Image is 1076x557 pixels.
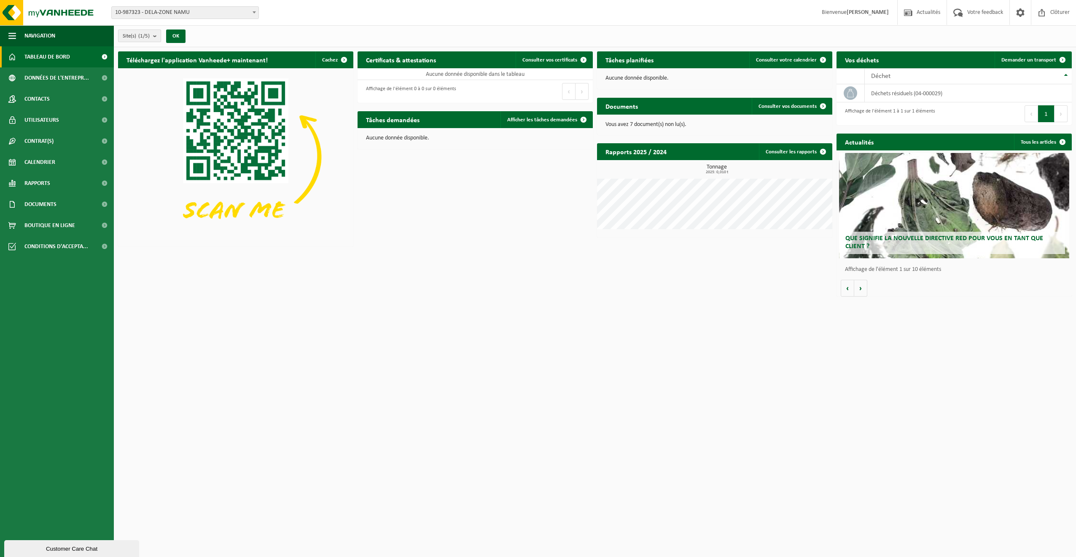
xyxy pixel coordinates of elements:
[24,152,55,173] span: Calendrier
[759,104,817,109] span: Consulter vos documents
[1025,105,1038,122] button: Previous
[841,104,935,123] div: Affichage de l'élément 1 à 1 sur 1 éléments
[24,25,55,46] span: Navigation
[995,51,1071,68] a: Demander un transport
[362,82,456,101] div: Affichage de l'élément 0 à 0 sur 0 éléments
[24,173,50,194] span: Rapports
[24,215,75,236] span: Boutique en ligne
[847,9,889,16] strong: [PERSON_NAME]
[605,75,824,81] p: Aucune donnée disponible.
[516,51,592,68] a: Consulter vos certificats
[749,51,831,68] a: Consulter votre calendrier
[112,7,258,19] span: 10-987323 - DELA-ZONE NAMU
[507,117,577,123] span: Afficher les tâches demandées
[845,235,1043,250] span: Que signifie la nouvelle directive RED pour vous en tant que client ?
[1001,57,1056,63] span: Demander un transport
[597,143,675,160] h2: Rapports 2025 / 2024
[322,57,338,63] span: Cachez
[759,143,831,160] a: Consulter les rapports
[366,135,584,141] p: Aucune donnée disponible.
[24,88,50,110] span: Contacts
[358,111,428,128] h2: Tâches demandées
[605,122,824,128] p: Vous avez 7 document(s) non lu(s).
[1038,105,1054,122] button: 1
[24,236,88,257] span: Conditions d'accepta...
[522,57,577,63] span: Consulter vos certificats
[24,194,56,215] span: Documents
[24,110,59,131] span: Utilisateurs
[1014,134,1071,150] a: Tous les articles
[756,57,817,63] span: Consulter votre calendrier
[138,33,150,39] count: (1/5)
[562,83,576,100] button: Previous
[576,83,589,100] button: Next
[837,134,882,150] h2: Actualités
[597,51,662,68] h2: Tâches planifiées
[601,170,832,174] span: 2025: 0,010 t
[24,46,70,67] span: Tableau de bord
[752,98,831,115] a: Consulter vos documents
[1054,105,1068,122] button: Next
[837,51,887,68] h2: Vos déchets
[24,131,54,152] span: Contrat(s)
[601,164,832,174] h3: Tonnage
[118,68,353,245] img: Download de VHEPlus App
[123,30,150,43] span: Site(s)
[24,67,89,88] span: Données de l'entrepr...
[166,29,186,43] button: OK
[839,153,1070,258] a: Que signifie la nouvelle directive RED pour vous en tant que client ?
[841,280,854,297] button: Vorige
[358,51,444,68] h2: Certificats & attestations
[500,111,592,128] a: Afficher les tâches demandées
[118,51,276,68] h2: Téléchargez l'application Vanheede+ maintenant!
[865,84,1072,102] td: déchets résiduels (04-000029)
[358,68,593,80] td: Aucune donnée disponible dans le tableau
[871,73,890,80] span: Déchet
[845,267,1068,273] p: Affichage de l'élément 1 sur 10 éléments
[315,51,352,68] button: Cachez
[597,98,646,114] h2: Documents
[111,6,259,19] span: 10-987323 - DELA-ZONE NAMU
[118,29,161,42] button: Site(s)(1/5)
[4,538,141,557] iframe: chat widget
[854,280,867,297] button: Volgende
